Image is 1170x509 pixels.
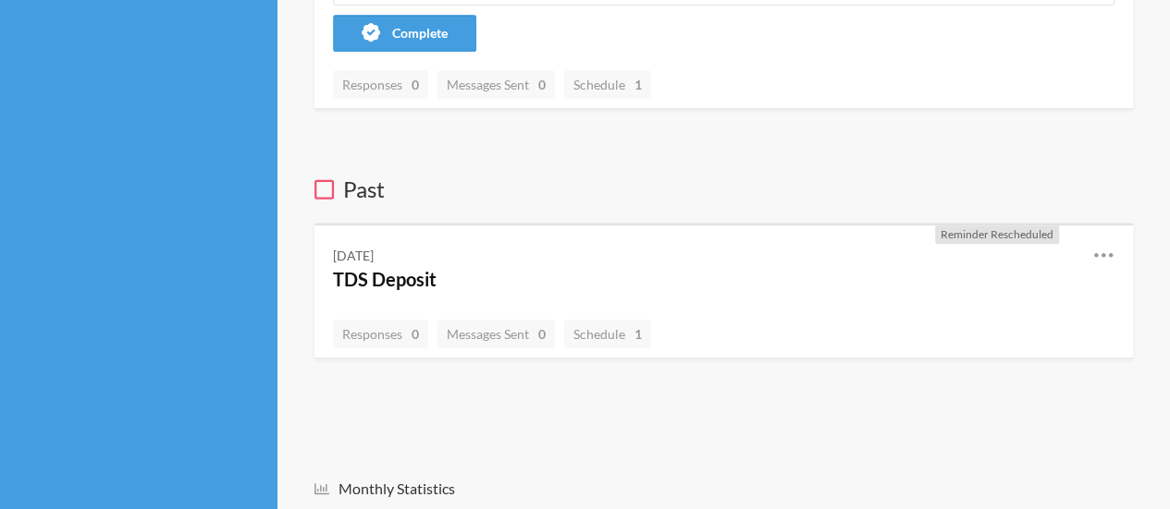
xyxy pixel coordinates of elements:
[437,320,555,348] a: Messages Sent0
[573,326,642,342] span: Schedule
[447,326,546,342] span: Messages Sent
[447,77,546,92] span: Messages Sent
[333,246,374,265] div: [DATE]
[342,326,419,342] span: Responses
[941,227,1053,241] span: Reminder Rescheduled
[634,75,642,94] strong: 1
[333,268,437,290] a: TDS Deposit
[564,70,651,99] a: Schedule1
[333,320,428,348] a: Responses0
[342,77,419,92] span: Responses
[538,75,546,94] strong: 0
[538,324,546,344] strong: 0
[412,324,419,344] strong: 0
[634,324,642,344] strong: 1
[412,75,419,94] strong: 0
[573,77,642,92] span: Schedule
[314,174,1133,205] h3: Past
[437,70,555,99] a: Messages Sent0
[314,479,1133,499] h5: Monthly Statistics
[333,15,476,52] button: Complete
[333,70,428,99] a: Responses0
[564,320,651,348] a: Schedule1
[392,25,448,41] span: Complete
